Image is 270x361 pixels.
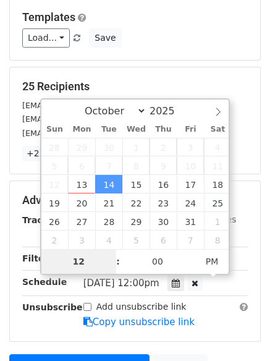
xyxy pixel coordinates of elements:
span: October 13, 2025 [68,175,95,193]
span: Tue [95,125,122,134]
span: October 14, 2025 [95,175,122,193]
span: October 29, 2025 [122,212,150,231]
span: Thu [150,125,177,134]
span: Sun [41,125,69,134]
span: September 29, 2025 [68,138,95,156]
span: October 20, 2025 [68,193,95,212]
small: [EMAIL_ADDRESS][DOMAIN_NAME] [22,129,160,138]
span: November 7, 2025 [177,231,204,249]
span: November 5, 2025 [122,231,150,249]
span: October 15, 2025 [122,175,150,193]
span: October 11, 2025 [204,156,231,175]
span: October 22, 2025 [122,193,150,212]
span: October 1, 2025 [122,138,150,156]
input: Minute [120,249,195,274]
span: October 6, 2025 [68,156,95,175]
span: : [116,249,120,274]
span: Fri [177,125,204,134]
strong: Tracking [22,215,64,225]
span: October 19, 2025 [41,193,69,212]
a: Templates [22,11,75,23]
span: Wed [122,125,150,134]
h5: 25 Recipients [22,80,248,93]
span: November 1, 2025 [204,212,231,231]
span: November 6, 2025 [150,231,177,249]
small: [EMAIL_ADDRESS][DOMAIN_NAME] [22,101,160,110]
label: Add unsubscribe link [96,300,187,313]
span: October 5, 2025 [41,156,69,175]
span: October 4, 2025 [204,138,231,156]
span: October 26, 2025 [41,212,69,231]
span: Mon [68,125,95,134]
span: October 17, 2025 [177,175,204,193]
span: October 7, 2025 [95,156,122,175]
span: October 21, 2025 [95,193,122,212]
span: October 8, 2025 [122,156,150,175]
input: Year [146,105,191,117]
a: +22 more [22,146,74,161]
span: September 28, 2025 [41,138,69,156]
span: October 9, 2025 [150,156,177,175]
span: November 2, 2025 [41,231,69,249]
strong: Unsubscribe [22,302,83,312]
button: Save [89,28,121,48]
span: October 31, 2025 [177,212,204,231]
span: Sat [204,125,231,134]
span: September 30, 2025 [95,138,122,156]
span: October 12, 2025 [41,175,69,193]
small: [EMAIL_ADDRESS][DOMAIN_NAME] [22,114,160,124]
span: Click to toggle [195,249,229,274]
span: November 3, 2025 [68,231,95,249]
span: October 10, 2025 [177,156,204,175]
span: November 8, 2025 [204,231,231,249]
span: October 30, 2025 [150,212,177,231]
h5: Advanced [22,193,248,207]
input: Hour [41,249,117,274]
span: October 27, 2025 [68,212,95,231]
a: Copy unsubscribe link [83,316,195,328]
span: October 3, 2025 [177,138,204,156]
span: November 4, 2025 [95,231,122,249]
span: October 28, 2025 [95,212,122,231]
iframe: Chat Widget [208,302,270,361]
strong: Filters [22,253,54,263]
span: October 25, 2025 [204,193,231,212]
strong: Schedule [22,277,67,287]
span: October 23, 2025 [150,193,177,212]
span: October 18, 2025 [204,175,231,193]
span: October 16, 2025 [150,175,177,193]
a: Load... [22,28,70,48]
span: October 24, 2025 [177,193,204,212]
span: [DATE] 12:00pm [83,278,159,289]
span: October 2, 2025 [150,138,177,156]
